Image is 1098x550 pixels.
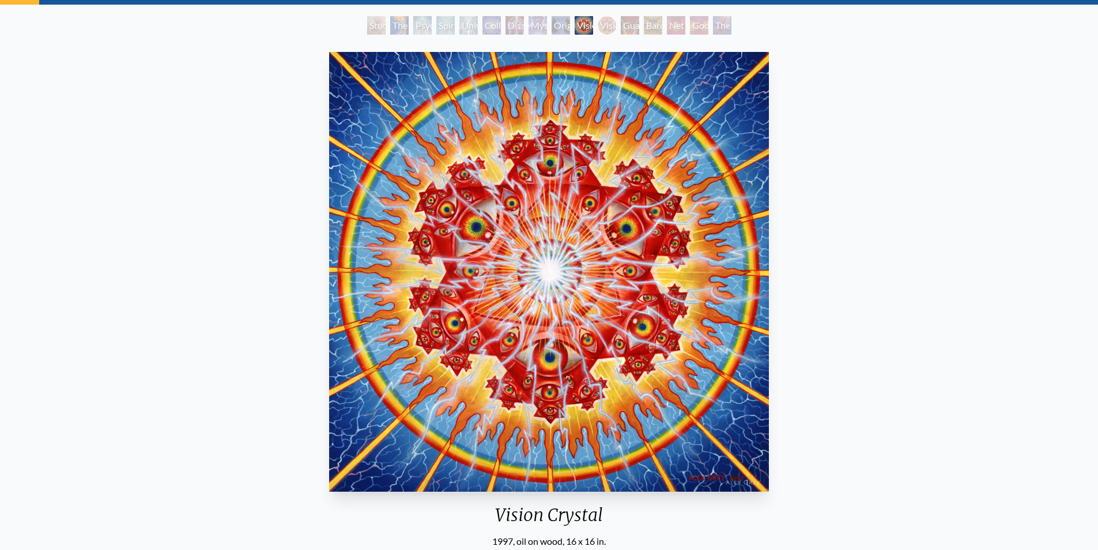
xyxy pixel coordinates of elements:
[390,16,409,35] div: The Torch
[529,16,547,35] div: Mystic Eye
[325,534,773,548] div: 1997, oil on wood, 16 x 16 in.
[690,16,708,35] div: Godself
[552,16,570,35] div: Original Face
[413,16,432,35] div: Psychic Energy System
[325,504,773,534] div: Vision Crystal
[621,16,639,35] div: Guardian of Infinite Vision
[598,16,616,35] div: Vision Crystal Tondo
[482,16,501,35] div: Collective Vision
[329,52,768,492] img: Vision-Crystal-1997-Alex-Grey-watermarked.jpg
[459,16,478,35] div: Universal Mind Lattice
[644,16,662,35] div: Bardo Being
[436,16,455,35] div: Spiritual Energy System
[367,16,386,35] div: Study for the Great Turn
[667,16,685,35] div: Net of Being
[713,16,731,35] div: The Great Turn
[575,16,593,35] div: Vision Crystal
[505,16,524,35] div: Dissectional Art for Tool's Lateralus CD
